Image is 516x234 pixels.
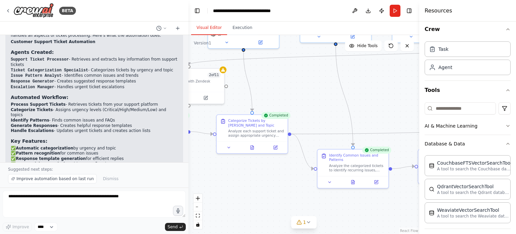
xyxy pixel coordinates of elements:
g: Edge from 559ad0f7-2aa0-4d67-9be4-2d30f859709a to ea759909-e78a-4b4d-b2c2-974904371e46 [333,46,356,146]
button: Open in side panel [189,94,222,101]
div: Sync records with Zendesk Support [164,79,221,88]
div: Zendesk2of11Sync records with Zendesk Support [153,68,225,104]
li: - Retrieves tickets from your support platform [11,102,178,107]
g: Edge from ea759909-e78a-4b4d-b2c2-974904371e46 to a379a872-5236-4a29-925f-86e33be00ecf [392,163,415,171]
div: Categorize Tickets by [PERSON_NAME] and Topic [228,119,284,128]
li: - Categorizes tickets by urgency and topic [11,68,178,73]
li: - Assigns urgency levels (Critical/High/Medium/Low) and topics [11,107,178,118]
strong: Handle Escalations [11,128,54,133]
p: A tool to search the Qdrant database for relevant information on internal documents. [437,190,511,195]
code: Escalation Manager [11,85,54,90]
p: A tool to search the Couchbase database for relevant information on internal documents. [437,166,511,172]
img: WeaviateVectorSearchTool [429,210,434,215]
div: Completed [160,112,189,119]
div: React Flow controls [193,194,202,229]
div: Completed [362,147,391,154]
strong: Urgent ticket escalation [16,162,71,166]
g: Edge from d9f2aea4-2b35-4fc0-bf42-371a2149c55e to eff79da3-640a-4047-b806-bb661f0aca5c [190,129,213,137]
span: Send [168,224,178,230]
span: Improve [12,224,29,230]
button: Switch to previous chat [154,24,170,32]
strong: Identify Patterns [11,118,49,123]
h4: Resources [425,7,452,15]
p: A tool to search the Weaviate database for relevant information on internal documents. [437,213,511,219]
button: View output [341,179,365,186]
img: CouchbaseFTSVectorSearchTool [429,163,434,168]
div: Version 1 [194,40,211,46]
strong: Response template generation [16,156,86,161]
p: Suggested next steps: [8,167,180,172]
strong: Automatic categorization [16,146,73,151]
li: - Identifies common issues and trends [11,73,178,79]
button: Dismiss [99,174,122,183]
span: Number of enabled actions [207,72,221,78]
nav: breadcrumb [213,7,289,14]
button: Hide left sidebar [192,6,202,15]
code: Support Ticket Processor [11,57,69,62]
strong: Categorize Tickets [11,107,53,112]
div: CompletedCategorize Tickets by [PERSON_NAME] and TopicAnalyze each support ticket and assign appr... [216,114,288,154]
img: QdrantVectorSearchTool [429,187,434,192]
div: Agent [438,64,452,71]
img: Logo [13,3,54,18]
li: - Finds common issues and FAQs [11,118,178,123]
code: Ticket Categorization Specialist [11,68,88,73]
g: Edge from 67f31645-7825-4bfd-8cb4-8fff578955e7 to eff79da3-640a-4047-b806-bb661f0aca5c [241,52,255,111]
button: fit view [193,211,202,220]
span: Dismiss [103,176,118,181]
div: BETA [59,7,76,15]
strong: Customer Support Ticket Automation [11,39,95,44]
button: Tools [425,81,511,100]
span: Improve automation based on last run [16,176,94,181]
button: Improve automation based on last run [8,174,97,183]
div: Crew [425,39,511,80]
button: Hide right sidebar [404,6,414,15]
li: - Creates suggested response templates [11,79,178,85]
button: AI & Machine Learning [425,117,511,135]
div: CouchbaseFTSVectorSearchTool [437,160,512,166]
strong: Process Support Tickets [11,102,66,107]
button: Click to speak your automation idea [173,206,183,216]
button: Execution [227,21,258,35]
li: - Updates urgent tickets and creates action lists [11,128,178,134]
div: CompletedIdentify Common Issues and PatternsAnalyze the categorized tickets to identify recurring... [317,149,389,188]
div: Completed [261,112,291,119]
button: zoom in [193,194,202,203]
li: - Retrieves and extracts key information from support tickets [11,57,178,68]
div: Analyze each support ticket and assign appropriate urgency levels (Critical, High, Medium, Low) a... [228,129,284,138]
strong: Generate Responses [11,123,57,128]
div: Database & Data [425,153,511,229]
button: 1 [291,216,317,229]
span: 1 [303,219,306,226]
p: ✅ by urgency and topic ✅ for common issues ✅ for efficient replies ✅ with proper flagging ✅ with ... [11,146,178,172]
button: View output [240,144,264,151]
button: Crew [425,20,511,39]
button: Visual Editor [191,21,227,35]
button: Open in side panel [366,179,386,186]
button: Database & Data [425,135,511,153]
g: Edge from eff79da3-640a-4047-b806-bb661f0aca5c to ea759909-e78a-4b4d-b2c2-974904371e46 [291,131,313,171]
g: Edge from 84fc7074-d829-4bed-b511-a08122081947 to a16d200b-4f89-40a4-b36c-675321314624 [148,46,192,65]
g: Edge from eff79da3-640a-4047-b806-bb661f0aca5c to c341b2b5-6b2a-45cc-be86-edefdef64cb7 [291,129,515,137]
code: Issue Pattern Analyst [11,73,61,78]
span: Hide Tools [357,43,378,48]
strong: Agents Created: [11,49,54,55]
li: - Creates helpful response templates [11,123,178,129]
li: - Handles urgent ticket escalations [11,85,178,90]
div: Identify Common Issues and Patterns [329,153,385,162]
code: Response Generator [11,79,54,84]
button: Improve [3,223,32,231]
button: zoom out [193,203,202,211]
a: React Flow attribution [400,229,418,233]
button: Start a new chat [172,24,183,32]
div: Task [438,46,448,53]
button: toggle interactivity [193,220,202,229]
button: Open in side panel [265,144,285,151]
div: WeaviateVectorSearchTool [437,207,511,213]
span: gpt-4o-mini [218,31,238,36]
div: QdrantVectorSearchTool [437,183,511,190]
button: Open in side panel [336,33,369,40]
button: Open in side panel [244,39,276,46]
strong: Key Features: [11,138,47,144]
button: Hide Tools [345,40,382,51]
